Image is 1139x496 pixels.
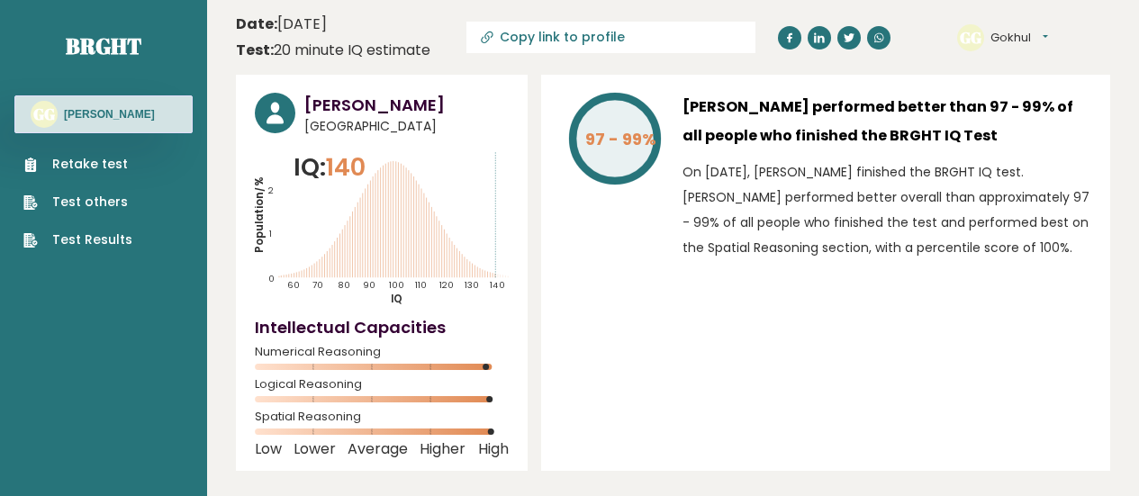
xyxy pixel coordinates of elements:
[439,279,454,291] tspan: 120
[236,14,277,34] b: Date:
[66,32,141,60] a: Brght
[348,446,408,453] span: Average
[338,279,350,291] tspan: 80
[960,26,981,47] text: GG
[990,29,1048,47] button: Gokhul
[391,292,402,306] tspan: IQ
[33,104,55,124] text: GG
[304,117,509,136] span: [GEOGRAPHIC_DATA]
[268,273,275,284] tspan: 0
[490,279,504,291] tspan: 140
[255,413,509,420] span: Spatial Reasoning
[287,279,300,291] tspan: 60
[23,193,132,212] a: Test others
[236,14,327,35] time: [DATE]
[23,230,132,249] a: Test Results
[388,279,403,291] tspan: 100
[255,446,282,453] span: Low
[294,149,366,185] p: IQ:
[64,107,155,122] h3: [PERSON_NAME]
[465,279,479,291] tspan: 130
[294,446,336,453] span: Lower
[478,446,509,453] span: High
[255,381,509,388] span: Logical Reasoning
[252,176,267,253] tspan: Population/%
[255,348,509,356] span: Numerical Reasoning
[420,446,466,453] span: Higher
[268,185,274,196] tspan: 2
[326,150,366,184] span: 140
[682,159,1091,260] p: On [DATE], [PERSON_NAME] finished the BRGHT IQ test. [PERSON_NAME] performed better overall than ...
[682,93,1091,150] h3: [PERSON_NAME] performed better than 97 - 99% of all people who finished the BRGHT IQ Test
[415,279,427,291] tspan: 110
[304,93,509,117] h3: [PERSON_NAME]
[363,279,375,291] tspan: 90
[255,315,509,339] h4: Intellectual Capacities
[312,279,323,291] tspan: 70
[23,155,132,174] a: Retake test
[236,40,274,60] b: Test:
[269,228,272,239] tspan: 1
[585,128,656,150] tspan: 97 - 99%
[236,40,430,61] div: 20 minute IQ estimate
